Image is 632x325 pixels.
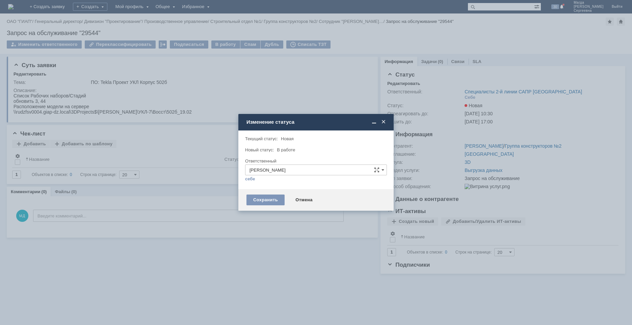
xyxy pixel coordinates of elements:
label: Новый статус: [245,147,274,152]
div: Изменение статуса [246,119,387,125]
span: Свернуть (Ctrl + M) [371,119,377,125]
a: себе [245,176,255,182]
span: Новая [281,136,294,141]
span: В работе [277,147,295,152]
div: Ответственный [245,159,386,163]
span: Сложная форма [374,167,379,173]
span: Закрыть [380,119,387,125]
label: Текущий статус: [245,136,278,141]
